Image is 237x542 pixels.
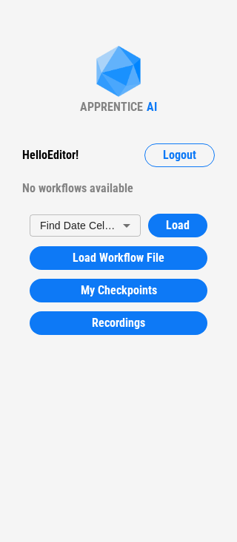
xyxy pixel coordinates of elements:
span: Load Workflow File [73,252,164,264]
span: Recordings [92,317,145,329]
div: AI [147,100,157,114]
div: Find Date Cells - Fluent API Example [30,211,141,239]
span: Logout [163,149,196,161]
span: My Checkpoints [81,285,157,297]
button: Logout [144,143,215,167]
button: Load [148,214,207,237]
div: Hello Editor ! [22,143,79,167]
img: Apprentice AI [89,46,148,100]
button: Recordings [30,311,207,335]
div: APPRENTICE [80,100,143,114]
button: My Checkpoints [30,279,207,302]
div: No workflows available [22,177,215,200]
span: Load [166,220,190,231]
button: Load Workflow File [30,246,207,270]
